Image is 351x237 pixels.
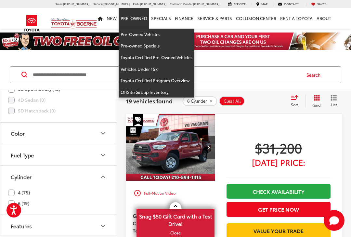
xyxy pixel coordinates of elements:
[11,152,34,158] div: Fuel Type
[224,99,241,104] span: Clear All
[273,2,304,6] a: Contact
[8,198,29,209] label: 6 (19)
[96,8,105,29] a: Home
[99,222,107,230] div: Features
[315,8,333,29] a: About
[173,8,195,29] a: Finance
[11,130,25,136] div: Color
[8,95,45,105] label: 4D Sedan (0)
[119,52,194,63] a: Toyota Certified Pre-Owned Vehicles
[227,159,331,165] span: [DATE] Price:
[55,2,62,6] span: Sales
[137,209,214,229] span: Snag $50 Gift Card with a Test Drive!
[278,8,315,29] a: Rent a Toyota
[227,184,331,199] a: Check Availability
[133,212,154,226] span: Gold Certified
[11,223,32,229] div: Features
[99,151,107,159] div: Fuel Type
[133,212,186,234] a: Gold Certified2023Toyota TacomaSR V6
[195,8,234,29] a: Service & Parts: Opens in a new tab
[331,102,337,107] span: List
[170,2,192,6] span: Collision Center
[0,166,117,187] button: CylinderCylinder
[11,174,32,180] div: Cylinder
[119,75,194,86] a: Toyota Certified Program Overview
[187,99,207,104] span: 6 Cylinder
[305,95,326,108] button: Grid View
[119,29,194,40] a: Pre-Owned Vehicles
[126,114,216,181] div: 2023 Toyota Tacoma SR V6 0
[105,8,119,29] a: New
[126,114,216,181] a: 2023 Toyota Tacoma SR V62023 Toyota Tacoma SR V62023 Toyota Tacoma SR V62023 Toyota Tacoma SR V6
[119,8,149,29] a: Pre-Owned
[51,18,97,29] img: Vic Vaughan Toyota of Boerne
[261,2,267,6] span: Map
[133,219,182,234] span: Toyota Tacoma
[149,8,173,29] a: Specials
[306,2,331,6] a: My Saved Vehicles
[317,2,327,6] span: Saved
[227,202,331,217] button: Get Price Now
[19,13,44,34] img: Toyota
[119,86,194,98] a: OffSite Group Inventory
[126,97,173,105] span: 19 vehicles found
[291,102,298,107] span: Sort
[227,139,331,156] span: $31,200
[324,210,344,231] svg: Start Chat
[234,8,278,29] a: Collision Center
[0,123,117,144] button: ColorColor
[8,187,30,198] label: 4 (75)
[93,2,103,6] span: Service
[223,2,251,6] a: Service
[202,136,215,159] button: Next image
[313,102,321,108] span: Grid
[0,144,117,165] button: Fuel TypeFuel Type
[99,129,107,137] div: Color
[126,114,216,181] img: 2023 Toyota Tacoma SR V6
[324,210,344,231] button: Toggle Chat Window
[300,67,330,83] button: Search
[326,95,342,108] button: List View
[193,2,219,6] span: [PHONE_NUMBER]
[119,40,194,52] a: Pre-owned Specials
[119,63,194,75] a: Vehicles Under 15k
[219,96,245,106] button: Clear All
[0,215,117,236] button: FeaturesFeatures
[234,2,246,6] span: Service
[32,67,300,83] input: Search by Make, Model, or Keyword
[133,2,139,6] span: Parts
[288,95,305,108] button: Select sort value
[8,105,56,116] label: 5D Hatchback (0)
[63,2,89,6] span: [PHONE_NUMBER]
[140,2,166,6] span: [PHONE_NUMBER]
[183,96,217,106] button: remove 6
[99,173,107,181] div: Cylinder
[284,2,299,6] span: Contact
[133,114,143,126] span: Special
[251,2,272,6] a: Map
[103,2,130,6] span: [PHONE_NUMBER]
